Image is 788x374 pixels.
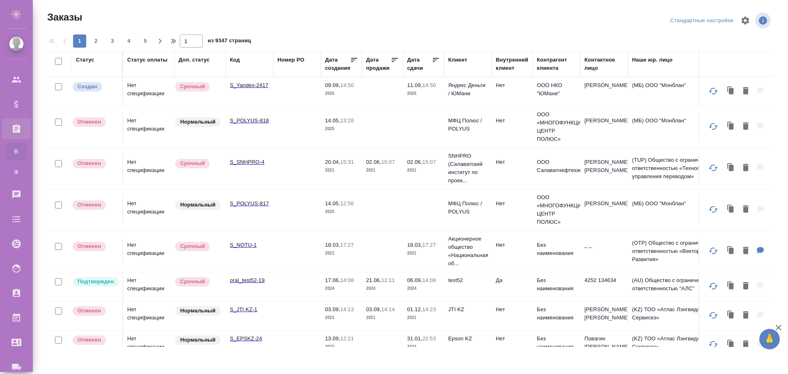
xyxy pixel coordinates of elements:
div: Выставляет КМ после отмены со стороны клиента. Если уже после запуска – КМ пишет ПМу про отмену, ... [72,117,118,128]
p: 09.09, [325,82,340,88]
td: (KZ) ТОО «Атлас Лэнгвидж Сервисез» [628,301,726,330]
div: Дата сдачи [407,56,432,72]
span: 2 [89,37,103,45]
p: Нормальный [180,201,215,209]
p: 14.05, [325,200,340,207]
div: Доп. статус [179,56,210,64]
p: 2024 [325,285,358,293]
p: 14:08 [340,277,354,283]
td: (МБ) ООО "Монблан" [628,112,726,141]
td: (МБ) ООО "Монблан" [628,77,726,106]
span: Настроить таблицу [735,11,755,30]
p: Без наименования [537,276,576,293]
p: 02.06, [407,159,422,165]
div: Код [230,56,240,64]
p: 22:53 [422,335,436,342]
div: Статус по умолчанию для стандартных заказов [174,200,222,211]
td: Нет спецификации [123,112,174,141]
button: Удалить [739,160,753,177]
p: 14:50 [422,82,436,88]
td: (TUP) Общество с ограниченной ответственностью «Технологии управления переводом» [628,152,726,185]
p: Отменен [78,242,101,250]
button: 4 [122,34,135,48]
p: Подтвержден [78,278,114,286]
button: Клонировать [723,118,739,135]
p: 13.09, [325,335,340,342]
p: Нет [496,158,529,166]
p: S_POLYUS-818 [230,117,269,125]
p: ООО «МНОГОФУНКЦИОНАЛЬНЫЙ ЦЕНТР ПОЛЮС» [537,110,576,143]
p: 11.09, [407,82,422,88]
button: Обновить [703,117,723,136]
button: Клонировать [723,336,739,353]
p: Отменен [78,336,101,344]
p: 13:28 [340,117,354,124]
p: JTI KZ [448,305,488,314]
button: Удалить [739,307,753,324]
p: 18.03, [325,242,340,248]
p: 15:31 [340,159,354,165]
p: Нет [496,335,529,343]
p: ООО «МНОГОФУНКЦИОНАЛЬНЫЙ ЦЕНТР ПОЛЮС» [537,193,576,226]
button: Обновить [703,305,723,325]
p: 2021 [407,249,440,257]
p: 2023 [325,343,358,351]
p: Отменен [78,159,101,167]
p: S_JTI KZ-1 [230,305,269,314]
p: Срочный [180,278,205,286]
p: Epson KZ [448,335,488,343]
p: 2021 [407,314,440,322]
div: Выставляется автоматически, если на указанный объем услуг необходимо больше времени в стандартном... [174,241,222,252]
button: 🙏 [759,329,780,349]
p: Нет [496,81,529,89]
td: Повагин [PERSON_NAME] [580,330,628,359]
p: 2021 [407,166,440,174]
p: 14:23 [422,306,436,312]
p: 14:50 [340,82,354,88]
div: Выставляется автоматически, если на указанный объем услуг необходимо больше времени в стандартном... [174,158,222,169]
div: Статус [76,56,94,64]
div: Выставляет КМ после отмены со стороны клиента. Если уже после запуска – КМ пишет ПМу про отмену, ... [72,241,118,252]
button: 2 [89,34,103,48]
td: Нет спецификации [123,77,174,106]
span: В [10,147,23,156]
p: МФЦ Полюс / POLYUS [448,200,488,216]
button: Удалить [739,278,753,295]
p: МФЦ Полюс / POLYUS [448,117,488,133]
div: Выставляет КМ после отмены со стороны клиента. Если уже после запуска – КМ пишет ПМу про отмену, ... [72,305,118,317]
p: 17:27 [340,242,354,248]
td: (KZ) ТОО «Атлас Лэнгвидж Сервисез» [628,330,726,359]
p: 14:14 [381,306,395,312]
span: 🙏 [763,330,777,348]
p: Срочный [180,242,205,250]
p: Без наименования [537,335,576,351]
div: Выставляет КМ после отмены со стороны клиента. Если уже после запуска – КМ пишет ПМу про отмену, ... [72,335,118,346]
td: [PERSON_NAME] [PERSON_NAME] [580,154,628,183]
td: [PERSON_NAME] [PERSON_NAME] [580,301,628,330]
p: Без наименования [537,305,576,322]
p: ООО Салаватнефтехимпроект [537,158,576,174]
p: 31.01, [407,335,422,342]
td: (OTP) Общество с ограниченной ответственностью «Вектор Развития» [628,235,726,268]
div: Контактное лицо [584,56,624,72]
p: 2025 [407,89,440,98]
p: oral_test52-19 [230,276,269,285]
button: Обновить [703,276,723,296]
button: Удалить [739,83,753,100]
p: S_NOTU-1 [230,241,269,249]
p: 12:21 [340,335,354,342]
p: SNHPRO (Салаватский институт по проек... [448,152,488,185]
p: Нормальный [180,336,215,344]
td: (AU) Общество с ограниченной ответственностью "АЛС" [628,272,726,301]
p: 2021 [366,166,399,174]
p: S_POLYUS-817 [230,200,269,208]
span: 3 [106,37,119,45]
p: 2024 [407,285,440,293]
p: 01.12, [407,306,422,312]
div: Выставляет КМ после отмены со стороны клиента. Если уже после запуска – КМ пишет ПМу про отмену, ... [72,158,118,169]
p: 03.09, [366,306,381,312]
button: Клонировать [723,201,739,218]
div: Выставляется автоматически при создании заказа [72,81,118,92]
a: Ф [6,164,27,180]
p: 2021 [325,166,358,174]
